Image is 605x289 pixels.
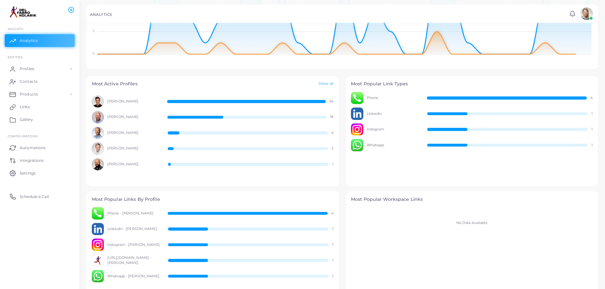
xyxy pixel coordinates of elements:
img: avatar [580,7,593,20]
img: avatar [92,127,104,139]
img: avatar [92,142,104,155]
span: 1 [591,127,593,132]
h4: Most Popular Workspace Links [351,197,593,202]
span: 1 [591,111,593,116]
a: Analytics [5,34,75,47]
a: Integrations [5,154,75,167]
h4: Most Active Profiles [92,81,138,87]
span: 54 [329,99,333,104]
span: 4 [331,130,333,135]
span: Analytics [20,38,37,43]
span: Profiles [20,66,34,72]
img: logo [6,6,41,18]
img: avatar [92,207,104,220]
span: Phone [367,95,420,101]
img: avatar [351,123,363,136]
h4: Most Popular Links By Profile [92,197,334,202]
a: Settings [5,167,75,179]
span: Products [20,91,38,97]
span: [PERSON_NAME] [107,99,160,104]
h5: ANALYTICS [90,12,112,17]
span: 1 [332,258,333,263]
img: avatar [92,158,104,171]
span: ENTITIES [8,55,23,59]
tspan: 0 [92,51,95,56]
div: No Data Available [351,207,593,239]
span: 1 [332,227,333,232]
span: Configurations [8,134,38,138]
tspan: 2 [93,29,95,33]
span: Phone - [PERSON_NAME] [107,211,161,216]
img: avatar [92,254,104,267]
span: 1 [332,274,333,279]
span: Links [20,104,30,110]
a: Automations [5,141,75,154]
img: avatar [92,223,104,235]
span: 1 [332,242,333,247]
span: Automations [20,145,45,151]
a: Profiles [5,62,75,75]
span: 1 [591,143,593,148]
span: Instagram [367,127,420,132]
a: avatar [578,7,595,20]
a: Gallery [5,113,75,126]
img: avatar [92,239,104,251]
span: Linkedin - [PERSON_NAME] [107,227,161,232]
a: Schedule a Call [5,190,75,203]
span: 19 [330,115,333,120]
h4: Most Popular Link Types [351,81,593,87]
span: Whatsapp - [PERSON_NAME] [107,274,161,279]
span: [PERSON_NAME] [107,115,160,120]
img: avatar [92,95,104,108]
span: [PERSON_NAME] [107,162,161,167]
img: avatar [351,139,363,151]
img: avatar [351,108,363,120]
span: Linkedin [367,111,420,116]
span: [PERSON_NAME] [107,130,161,135]
img: avatar [351,92,363,104]
a: Show all [319,81,333,87]
span: Contacts [20,79,37,84]
img: avatar [92,111,104,123]
span: Schedule a Call [20,194,49,200]
span: 4 [331,211,333,216]
span: Gallery [20,117,33,122]
span: 4 [590,95,593,101]
span: 2 [332,146,333,151]
span: [URL][DOMAIN_NAME] - [PERSON_NAME] [107,255,161,266]
a: Contacts [5,75,75,88]
span: Whatsapp [367,143,420,148]
span: 1 [332,162,333,167]
span: Integrations [20,158,44,163]
img: avatar [92,270,104,282]
span: Instagram - [PERSON_NAME] [107,242,161,247]
a: Products [5,88,75,101]
span: INSIGHTS [8,27,23,31]
span: [PERSON_NAME] [107,146,161,151]
a: Links [5,101,75,113]
span: Settings [20,170,36,176]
